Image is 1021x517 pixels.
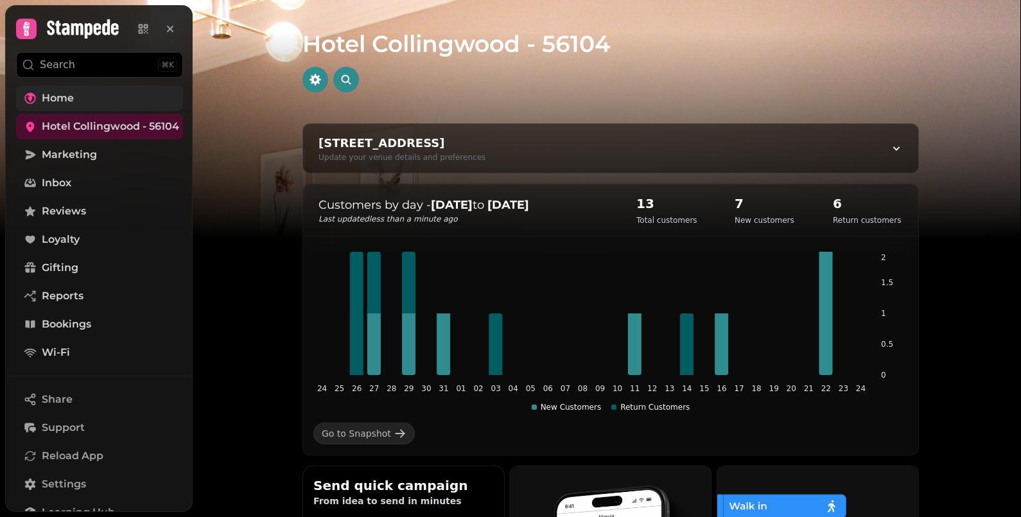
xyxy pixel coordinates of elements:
tspan: 06 [543,384,553,393]
tspan: 10 [613,384,622,393]
tspan: 27 [369,384,379,393]
tspan: 1.5 [881,278,893,287]
tspan: 17 [734,384,744,393]
tspan: 08 [578,384,588,393]
tspan: 0.5 [881,340,893,349]
span: Wi-Fi [42,345,70,360]
button: Share [16,387,183,412]
div: New Customers [532,402,602,412]
a: Settings [16,471,183,497]
strong: [DATE] [487,198,529,212]
button: Reload App [16,443,183,469]
a: Loyalty [16,227,183,252]
p: Customers by day - to [319,196,611,214]
div: ⌘K [158,58,177,72]
strong: [DATE] [431,198,473,212]
span: Share [42,392,73,407]
a: Hotel Collingwood - 56104 [16,114,183,139]
span: Gifting [42,260,78,276]
div: [STREET_ADDRESS] [319,134,485,152]
tspan: 0 [881,371,886,380]
tspan: 2 [881,253,886,262]
span: Marketing [42,147,97,162]
tspan: 29 [404,384,414,393]
h2: 7 [735,195,794,213]
span: Support [42,420,85,435]
tspan: 11 [630,384,640,393]
tspan: 07 [561,384,570,393]
div: Return Customers [611,402,690,412]
tspan: 01 [456,384,466,393]
tspan: 12 [647,384,657,393]
span: Inbox [42,175,71,191]
button: Support [16,415,183,441]
a: Reports [16,283,183,309]
tspan: 1 [881,309,886,318]
h2: 6 [833,195,901,213]
tspan: 19 [769,384,779,393]
tspan: 05 [526,384,536,393]
p: Return customers [833,215,901,225]
button: Search⌘K [16,52,183,78]
p: New customers [735,215,794,225]
p: Search [40,57,75,73]
a: Go to Snapshot [313,423,415,444]
tspan: 26 [352,384,362,393]
p: Last updated less than a minute ago [319,214,611,224]
tspan: 09 [595,384,605,393]
a: Marketing [16,142,183,168]
div: Go to Snapshot [322,427,391,440]
tspan: 21 [804,384,814,393]
tspan: 24 [856,384,866,393]
a: Reviews [16,198,183,224]
tspan: 15 [699,384,709,393]
span: Reviews [42,204,86,219]
span: Settings [42,477,86,492]
tspan: 31 [439,384,448,393]
a: Wi-Fi [16,340,183,365]
tspan: 02 [473,384,483,393]
tspan: 18 [751,384,761,393]
p: From idea to send in minutes [313,495,494,507]
tspan: 04 [509,384,518,393]
tspan: 23 [839,384,848,393]
span: Bookings [42,317,91,332]
span: Hotel Collingwood - 56104 [42,119,179,134]
p: Total customers [636,215,697,225]
tspan: 24 [317,384,327,393]
div: Update your venue details and preferences [319,152,485,162]
a: Gifting [16,255,183,281]
span: Reload App [42,448,103,464]
tspan: 28 [387,384,396,393]
tspan: 14 [682,384,692,393]
a: Bookings [16,311,183,337]
tspan: 13 [665,384,674,393]
span: Loyalty [42,232,80,247]
tspan: 20 [787,384,796,393]
h2: Send quick campaign [313,477,494,495]
tspan: 22 [821,384,831,393]
tspan: 25 [335,384,344,393]
span: Home [42,91,74,106]
a: Home [16,85,183,111]
a: Inbox [16,170,183,196]
tspan: 30 [421,384,431,393]
span: Reports [42,288,83,304]
tspan: 16 [717,384,726,393]
tspan: 03 [491,384,501,393]
h2: 13 [636,195,697,213]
